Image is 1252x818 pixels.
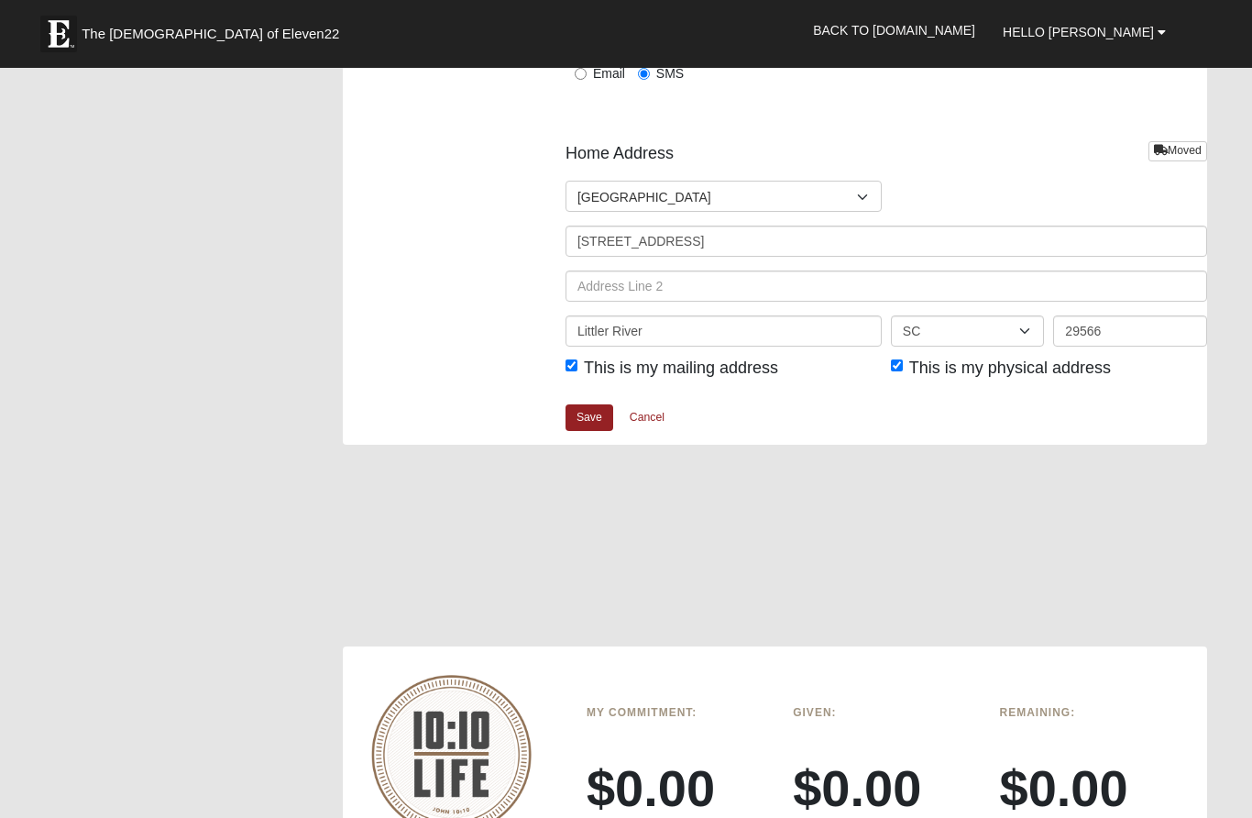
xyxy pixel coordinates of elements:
[31,6,398,52] a: The [DEMOGRAPHIC_DATA] of Eleven22
[575,68,587,80] input: Email
[587,706,765,719] h6: My Commitment:
[593,66,625,81] span: Email
[82,25,339,43] span: The [DEMOGRAPHIC_DATA] of Eleven22
[1000,706,1179,719] h6: Remaining:
[909,359,1111,377] span: This is my physical address
[1003,25,1154,39] span: Hello [PERSON_NAME]
[989,9,1180,55] a: Hello [PERSON_NAME]
[584,359,778,377] span: This is my mailing address
[566,315,882,347] input: City
[1148,141,1207,160] a: Moved
[891,359,903,371] input: This is my physical address
[40,16,77,52] img: Eleven22 logo
[656,66,684,81] span: SMS
[618,403,676,432] a: Cancel
[566,141,674,166] span: Home Address
[793,706,972,719] h6: Given:
[566,271,1207,302] input: Address Line 2
[638,68,650,80] input: SMS
[799,7,989,53] a: Back to [DOMAIN_NAME]
[566,359,577,371] input: This is my mailing address
[577,182,857,213] span: [GEOGRAPHIC_DATA]
[566,404,613,431] a: Save
[566,226,1207,257] input: Address Line 1
[1053,315,1206,347] input: Zip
